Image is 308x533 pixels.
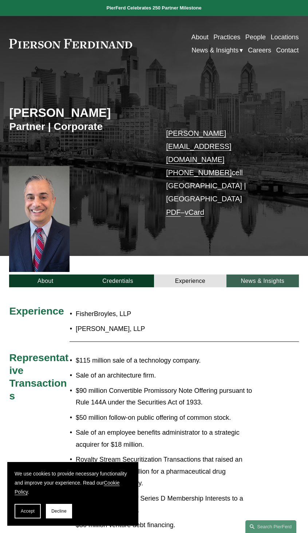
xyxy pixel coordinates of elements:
[166,129,231,163] a: [PERSON_NAME][EMAIL_ADDRESS][DOMAIN_NAME]
[9,120,154,133] h3: Partner | Corporate
[15,480,120,495] a: Cookie Policy
[76,308,262,320] p: FisherBroyles, LLP
[15,469,131,497] p: We use cookies to provide necessary functionality and improve your experience. Read our .
[46,504,72,518] button: Decline
[15,504,41,518] button: Accept
[21,509,35,514] span: Accept
[76,519,262,531] p: $30 million venture debt financing.
[76,355,262,366] p: $115 million sale of a technology company.
[76,370,262,381] p: Sale of an architecture firm.
[245,31,266,44] a: People
[213,31,240,44] a: Practices
[82,275,154,287] a: Credentials
[248,44,271,57] a: Careers
[166,208,181,216] a: PDF
[191,44,238,56] span: News & Insights
[226,275,299,287] a: News & Insights
[185,208,204,216] a: vCard
[154,275,226,287] a: Experience
[276,44,299,57] a: Contact
[166,127,287,219] p: cell [GEOGRAPHIC_DATA] | [GEOGRAPHIC_DATA] –
[7,462,138,526] section: Cookie banner
[76,385,262,408] p: $90 million Convertible Promissory Note Offering pursuant to Rule 144A under the Securities Act o...
[76,412,262,423] p: $50 million follow-on public offering of common stock.
[9,106,154,120] h2: [PERSON_NAME]
[51,509,67,514] span: Decline
[245,520,296,533] a: Search this site
[9,305,64,317] span: Experience
[9,352,68,402] span: Representative Transactions
[9,275,82,287] a: About
[191,44,243,57] a: folder dropdown
[76,493,262,516] p: Sale of $1.5 Million of Series D Membership Interests to a Venture Capital Fund.
[166,169,232,177] a: [PHONE_NUMBER]
[271,31,299,44] a: Locations
[191,31,209,44] a: About
[76,427,262,450] p: Sale of an employee benefits administrator to a strategic acquirer for $18 million.
[76,454,262,489] p: Royalty Stream Securitization Transactions that raised an aggregate of $105 million for a pharmac...
[76,323,262,335] p: [PERSON_NAME], LLP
